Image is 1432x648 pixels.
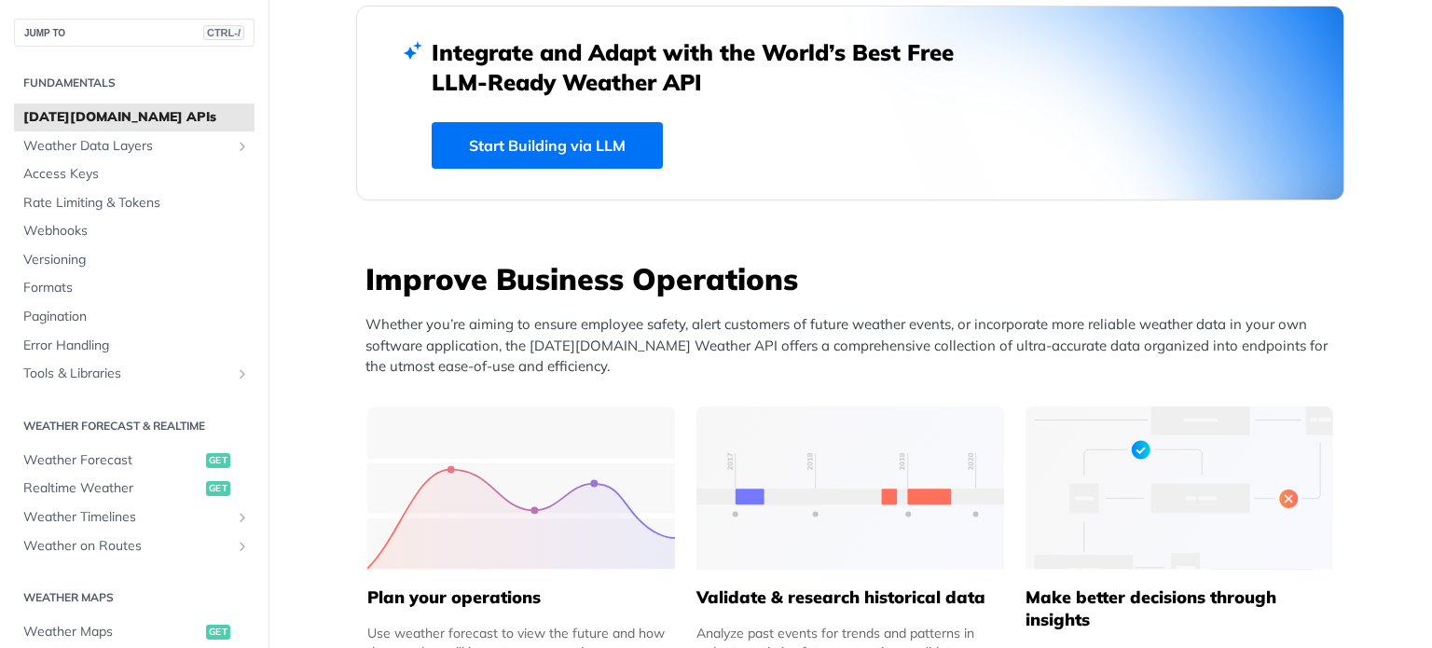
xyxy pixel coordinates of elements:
[23,251,250,269] span: Versioning
[14,618,255,646] a: Weather Mapsget
[367,586,675,609] h5: Plan your operations
[432,122,663,169] a: Start Building via LLM
[14,532,255,560] a: Weather on RoutesShow subpages for Weather on Routes
[23,508,230,527] span: Weather Timelines
[14,360,255,388] a: Tools & LibrariesShow subpages for Tools & Libraries
[1026,407,1333,570] img: a22d113-group-496-32x.svg
[14,19,255,47] button: JUMP TOCTRL-/
[14,103,255,131] a: [DATE][DOMAIN_NAME] APIs
[14,75,255,91] h2: Fundamentals
[23,537,230,556] span: Weather on Routes
[23,108,250,127] span: [DATE][DOMAIN_NAME] APIs
[23,165,250,184] span: Access Keys
[23,337,250,355] span: Error Handling
[14,447,255,475] a: Weather Forecastget
[23,308,250,326] span: Pagination
[23,451,201,470] span: Weather Forecast
[14,217,255,245] a: Webhooks
[14,160,255,188] a: Access Keys
[206,481,230,496] span: get
[23,623,201,641] span: Weather Maps
[206,625,230,640] span: get
[14,332,255,360] a: Error Handling
[14,246,255,274] a: Versioning
[235,539,250,554] button: Show subpages for Weather on Routes
[14,589,255,606] h2: Weather Maps
[1026,586,1333,631] h5: Make better decisions through insights
[696,586,1004,609] h5: Validate & research historical data
[206,453,230,468] span: get
[696,407,1004,570] img: 13d7ca0-group-496-2.svg
[14,132,255,160] a: Weather Data LayersShow subpages for Weather Data Layers
[23,479,201,498] span: Realtime Weather
[432,37,982,97] h2: Integrate and Adapt with the World’s Best Free LLM-Ready Weather API
[235,366,250,381] button: Show subpages for Tools & Libraries
[23,222,250,241] span: Webhooks
[14,418,255,434] h2: Weather Forecast & realtime
[23,365,230,383] span: Tools & Libraries
[14,274,255,302] a: Formats
[365,258,1344,299] h3: Improve Business Operations
[235,510,250,525] button: Show subpages for Weather Timelines
[235,139,250,154] button: Show subpages for Weather Data Layers
[14,503,255,531] a: Weather TimelinesShow subpages for Weather Timelines
[14,189,255,217] a: Rate Limiting & Tokens
[203,25,244,40] span: CTRL-/
[14,475,255,503] a: Realtime Weatherget
[23,194,250,213] span: Rate Limiting & Tokens
[365,314,1344,378] p: Whether you’re aiming to ensure employee safety, alert customers of future weather events, or inc...
[23,279,250,297] span: Formats
[367,407,675,570] img: 39565e8-group-4962x.svg
[14,303,255,331] a: Pagination
[23,137,230,156] span: Weather Data Layers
